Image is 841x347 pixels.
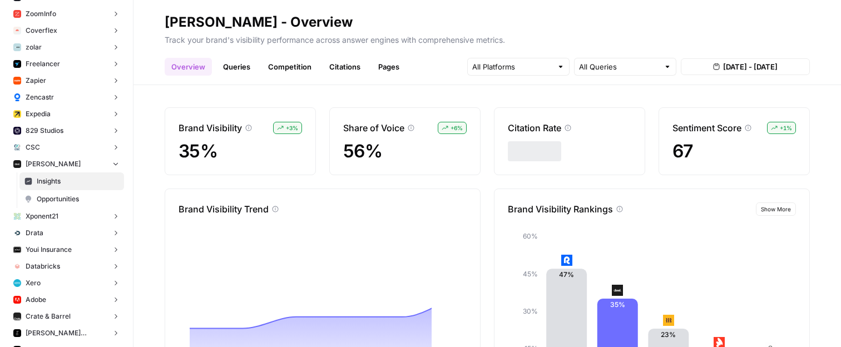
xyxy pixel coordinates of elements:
span: Freelancer [26,59,60,69]
button: Zapier [9,72,124,89]
a: Pages [372,58,406,76]
img: 68x31kg9cvjq1z98h94sc45jw63t [13,262,21,270]
button: Coverflex [9,22,124,39]
img: l4muj0jjfg7df9oj5fg31blri2em [13,27,21,34]
img: eqzcz4tzlr7ve7xmt41l933d2ra3 [13,296,21,304]
img: hcm4s7ic2xq26rsmuray6dv1kquq [13,10,21,18]
button: [PERSON_NAME] Sonoma [9,325,124,341]
button: Xponent21 [9,208,124,225]
a: Competition [261,58,318,76]
span: [DATE] - [DATE] [723,61,778,72]
img: yvejo61whxrb805zs4m75phf6mr8 [13,143,21,151]
img: xlnxy62qy0pya9imladhzo8ewa3z [13,229,21,237]
p: Brand Visibility [179,121,242,135]
text: 47% [559,270,574,279]
img: 20fvse2g1tux094pk03oju0syg9a [13,329,21,337]
span: Crate & Barrel [26,311,71,321]
span: Insights [37,176,119,186]
img: wbynuzzq6lj3nzxpt1e3y1j7uzng [13,279,21,287]
img: 8scb49tlb2vriaw9mclg8ae1t35j [13,77,21,85]
button: Zencastr [9,89,124,106]
a: Insights [19,172,124,190]
p: Share of Voice [343,121,404,135]
span: [PERSON_NAME] [26,159,81,169]
img: 4l9abmimjm7w44lv7dk3qzeid0ms [561,255,572,266]
button: Freelancer [9,56,124,72]
p: Brand Visibility Rankings [508,202,613,216]
span: Xero [26,278,41,288]
input: All Platforms [472,61,552,72]
span: 67 [672,140,693,162]
a: Citations [323,58,367,76]
button: Expedia [9,106,124,122]
img: r1kj8td8zocxzhcrdgnlfi8d2cy7 [13,110,21,118]
span: Zapier [26,76,46,86]
span: Opportunities [37,194,119,204]
text: 35% [610,300,625,309]
img: lwh15xca956raf2qq0149pkro8i6 [13,127,21,135]
button: 829 Studios [9,122,124,139]
button: zolar [9,39,124,56]
p: Sentiment Score [672,121,741,135]
img: f3qlg7l68rn02bi2w2fqsnsvhk74 [13,212,21,220]
span: Expedia [26,109,51,119]
span: Xponent21 [26,211,58,221]
img: ybhjxa9n8mcsu845nkgo7g1ynw8w [13,160,21,168]
button: Drata [9,225,124,241]
span: + 1 % [780,123,792,132]
span: 35% [179,140,217,162]
span: Show More [761,205,791,214]
button: [DATE] - [DATE] [681,58,810,75]
input: All Queries [579,61,659,72]
img: ybhjxa9n8mcsu845nkgo7g1ynw8w [612,285,623,296]
img: uxmqtzkxrbfi1924freveq6p4dpg [13,313,21,320]
span: Coverflex [26,26,57,36]
span: Adobe [26,295,46,305]
span: 56% [343,140,382,162]
img: 6os5al305rae5m5hhkke1ziqya7s [13,43,21,51]
button: Xero [9,275,124,291]
img: lz9q0o5e76kdfkipbgrbf2u66370 [13,246,21,254]
span: zolar [26,42,42,52]
button: ZoomInfo [9,6,124,22]
button: Adobe [9,291,124,308]
tspan: 30% [523,307,538,315]
span: + 3 % [286,123,298,132]
span: + 6 % [451,123,463,132]
p: Citation Rate [508,121,561,135]
a: Overview [165,58,212,76]
tspan: 60% [523,232,538,240]
button: [PERSON_NAME] [9,156,124,172]
p: Track your brand's visibility performance across answer engines with comprehensive metrics. [165,31,810,46]
text: 23% [661,330,676,339]
span: Drata [26,228,43,238]
img: a9mur837mohu50bzw3stmy70eh87 [13,60,21,68]
button: Databricks [9,258,124,275]
button: Youi Insurance [9,241,124,258]
span: ZoomInfo [26,9,56,19]
img: s6x7ltuwawlcg2ux8d2ne4wtho4t [13,93,21,101]
a: Queries [216,58,257,76]
span: Databricks [26,261,60,271]
span: Youi Insurance [26,245,72,255]
a: Opportunities [19,190,124,208]
button: Show More [756,202,796,216]
span: [PERSON_NAME] Sonoma [26,328,107,338]
span: 829 Studios [26,126,63,136]
button: Crate & Barrel [9,308,124,325]
button: CSC [9,139,124,156]
p: Brand Visibility Trend [179,202,269,216]
div: [PERSON_NAME] - Overview [165,13,353,31]
span: Zencastr [26,92,54,102]
tspan: 45% [523,270,538,278]
img: lnwsrvugt38i6wgehz6qjtfewm3g [663,315,674,326]
span: CSC [26,142,40,152]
